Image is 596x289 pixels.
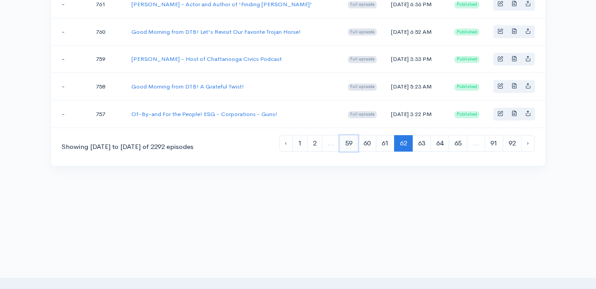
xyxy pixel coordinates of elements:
[131,28,301,36] a: Good Morning from DTB! Let's Revisit Our Favorite Trojan Horse!
[339,135,358,152] a: 59
[89,18,124,45] td: 760
[62,142,193,152] div: Showing [DATE] to [DATE] of 2292 episodes
[430,135,449,152] a: 64
[493,25,535,38] div: Basic example
[394,135,413,152] span: 62
[384,100,447,128] td: [DATE] 3:22 PM
[348,56,377,63] span: Full episode
[89,45,124,73] td: 759
[348,1,377,8] span: Full episode
[493,108,535,120] div: Basic example
[131,110,277,118] a: Of-By-and For the People! ESG - Corporations - Guns!
[51,18,89,45] td: -
[307,135,322,152] a: 2
[454,28,479,36] span: Published
[348,84,377,91] span: Full episode
[454,84,479,91] span: Published
[454,56,479,63] span: Published
[493,53,535,66] div: Basic example
[51,45,89,73] td: -
[503,135,521,152] a: 92
[412,135,431,152] a: 63
[51,100,89,128] td: -
[51,73,89,100] td: -
[521,135,535,152] a: Next »
[384,18,447,45] td: [DATE] 6:52 AM
[485,135,503,152] a: 91
[131,55,282,63] a: [PERSON_NAME] - Host of Chattanooga Civics Podcast
[454,1,479,8] span: Published
[493,80,535,93] div: Basic example
[292,135,308,152] a: 1
[449,135,467,152] a: 65
[358,135,376,152] a: 60
[348,28,377,36] span: Full episode
[384,73,447,100] td: [DATE] 5:23 AM
[131,0,312,8] a: [PERSON_NAME] - Actor and Author of 'Finding [PERSON_NAME]'
[89,100,124,128] td: 757
[384,45,447,73] td: [DATE] 3:33 PM
[376,135,395,152] a: 61
[279,135,293,152] a: « Previous
[454,111,479,118] span: Published
[89,73,124,100] td: 758
[348,111,377,118] span: Full episode
[131,83,244,90] a: Good Morning from DTB! A Grateful Twist!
